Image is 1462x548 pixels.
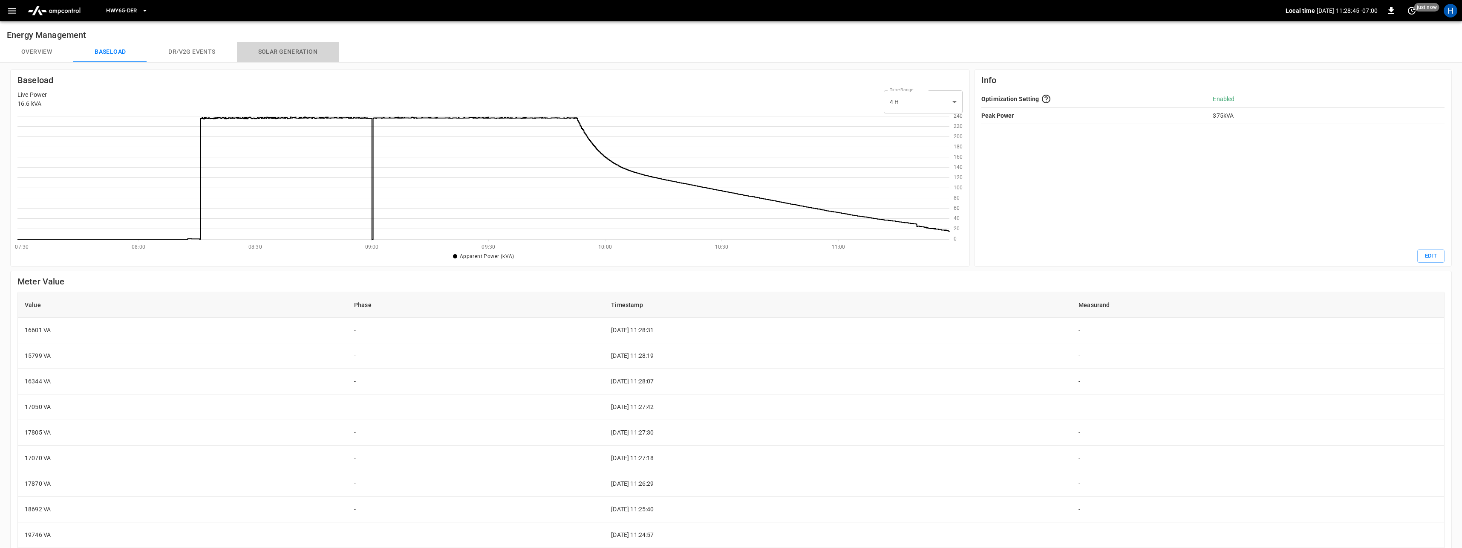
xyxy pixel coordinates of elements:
[18,522,347,548] td: 19746 VA
[248,244,262,250] text: 08:30
[18,343,347,369] td: 15799 VA
[237,42,339,62] button: Solar generation
[18,420,347,446] td: 17805 VA
[604,318,1072,343] td: [DATE] 11:28:31
[954,123,963,129] text: 220
[482,244,496,250] text: 09:30
[954,185,963,191] text: 100
[347,446,604,471] td: -
[347,420,604,446] td: -
[1072,420,1444,446] td: -
[1317,6,1378,15] p: [DATE] 11:28:45 -07:00
[103,3,151,19] button: HWY65-DER
[890,87,914,93] label: Time Range
[981,111,1213,120] p: Peak Power
[604,369,1072,394] td: [DATE] 11:28:07
[18,292,347,318] th: Value
[1072,369,1444,394] td: -
[1072,343,1444,369] td: -
[981,95,1039,104] p: Optimization Setting
[981,73,1445,87] h6: Info
[954,113,963,119] text: 240
[24,3,84,19] img: ampcontrol.io logo
[1072,497,1444,522] td: -
[17,275,1445,288] h6: Meter Value
[954,144,963,150] text: 180
[604,394,1072,420] td: [DATE] 11:27:42
[604,292,1072,318] th: Timestamp
[460,253,514,259] span: Apparent Power (kVA)
[604,343,1072,369] td: [DATE] 11:28:19
[954,236,957,242] text: 0
[347,471,604,497] td: -
[18,369,347,394] td: 16344 VA
[954,216,960,222] text: 40
[17,73,963,87] h6: Baseload
[365,244,379,250] text: 09:00
[715,244,729,250] text: 10:30
[1072,471,1444,497] td: -
[954,226,960,232] text: 20
[598,244,612,250] text: 10:00
[147,42,236,62] button: Dr/V2G events
[18,446,347,471] td: 17070 VA
[132,244,145,250] text: 08:00
[1286,6,1315,15] p: Local time
[15,244,29,250] text: 07:30
[954,205,960,211] text: 60
[17,99,47,108] p: 16.6 kVA
[604,420,1072,446] td: [DATE] 11:27:30
[18,394,347,420] td: 17050 VA
[954,154,963,160] text: 160
[347,369,604,394] td: -
[1405,4,1419,17] button: set refresh interval
[1417,249,1445,263] button: Edit
[604,471,1072,497] td: [DATE] 11:26:29
[954,164,963,170] text: 140
[347,394,604,420] td: -
[1213,111,1444,120] p: 375 kVA
[18,318,347,343] td: 16601 VA
[1072,318,1444,343] td: -
[1072,394,1444,420] td: -
[347,343,604,369] td: -
[604,446,1072,471] td: [DATE] 11:27:18
[347,318,604,343] td: -
[18,471,347,497] td: 17870 VA
[1072,446,1444,471] td: -
[73,42,147,62] button: Baseload
[1072,522,1444,548] td: -
[954,195,960,201] text: 80
[954,133,963,139] text: 200
[832,244,845,250] text: 11:00
[604,497,1072,522] td: [DATE] 11:25:40
[347,292,604,318] th: Phase
[954,174,963,180] text: 120
[106,6,137,16] span: HWY65-DER
[1072,292,1444,318] th: Measurand
[604,522,1072,548] td: [DATE] 11:24:57
[347,522,604,548] td: -
[1444,4,1457,17] div: profile-icon
[347,497,604,522] td: -
[1414,3,1439,12] span: just now
[18,497,347,522] td: 18692 VA
[884,90,963,113] div: 4 H
[17,90,47,99] p: Live Power
[1213,95,1444,104] p: Enabled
